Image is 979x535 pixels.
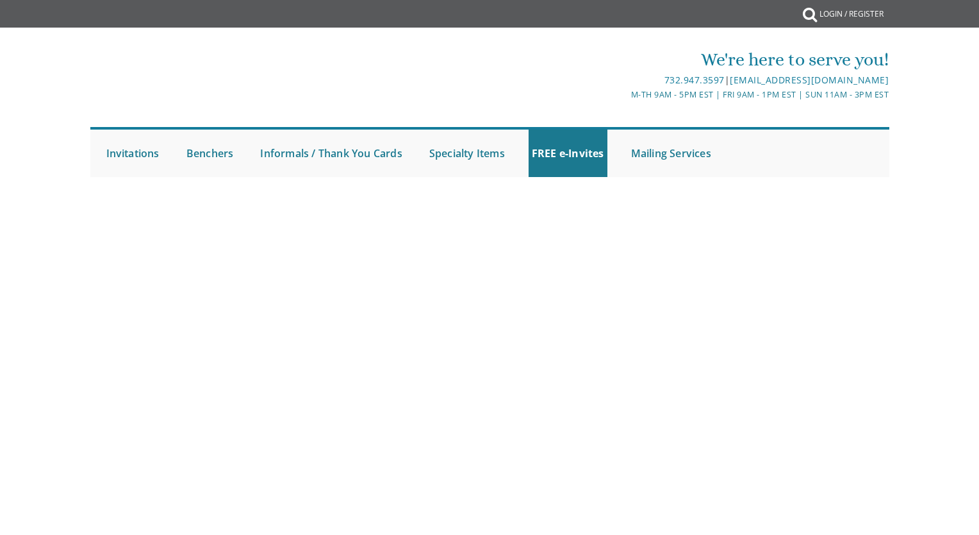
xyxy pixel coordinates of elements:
a: Mailing Services [628,130,714,177]
a: FREE e-Invites [529,130,607,177]
div: | [357,72,889,88]
a: 732.947.3597 [664,74,725,86]
a: Benchers [183,130,237,177]
div: We're here to serve you! [357,47,889,72]
a: Informals / Thank You Cards [257,130,405,177]
a: Specialty Items [426,130,508,177]
a: Invitations [103,130,163,177]
div: M-Th 9am - 5pm EST | Fri 9am - 1pm EST | Sun 11am - 3pm EST [357,88,889,101]
a: [EMAIL_ADDRESS][DOMAIN_NAME] [730,74,889,86]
